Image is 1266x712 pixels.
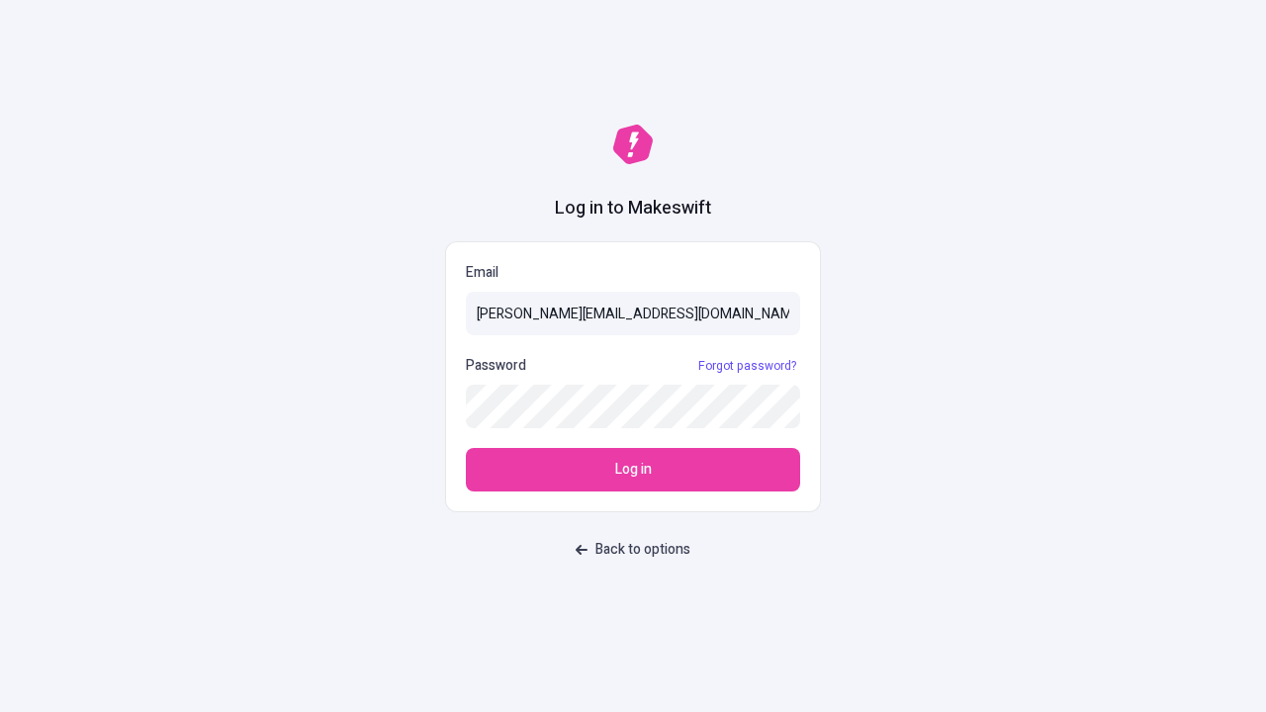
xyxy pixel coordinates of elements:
[595,539,690,561] span: Back to options
[694,358,800,374] a: Forgot password?
[466,262,800,284] p: Email
[564,532,702,568] button: Back to options
[555,196,711,222] h1: Log in to Makeswift
[466,292,800,335] input: Email
[466,448,800,491] button: Log in
[466,355,526,377] p: Password
[615,459,652,481] span: Log in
